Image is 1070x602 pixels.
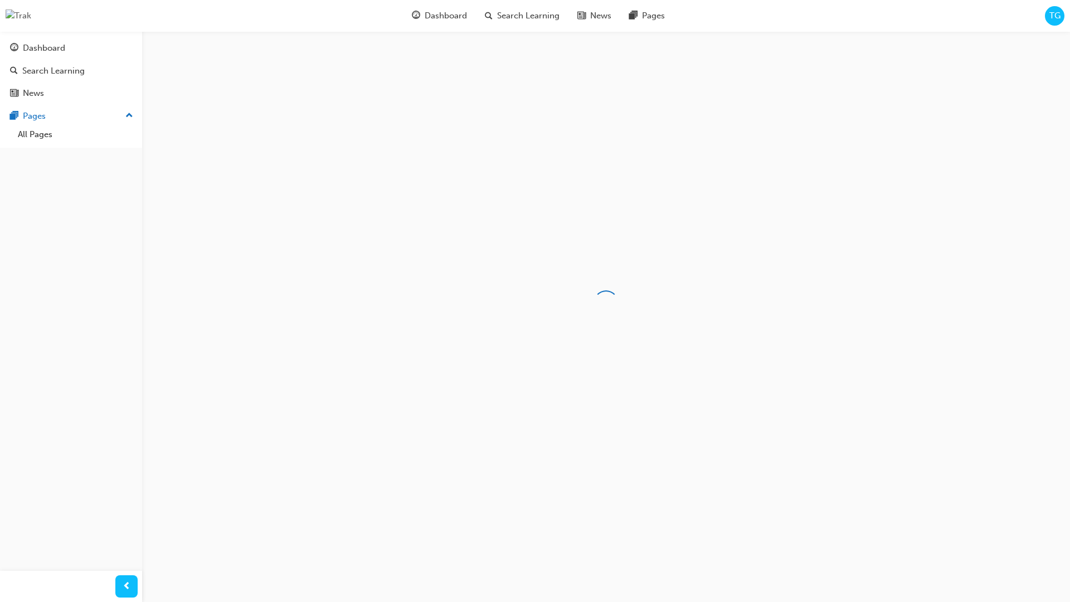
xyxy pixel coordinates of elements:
a: search-iconSearch Learning [476,4,568,27]
span: guage-icon [10,43,18,54]
span: News [590,9,611,22]
button: Pages [4,106,138,127]
span: news-icon [10,89,18,99]
a: Dashboard [4,38,138,59]
span: up-icon [125,109,133,123]
span: pages-icon [10,111,18,122]
div: News [23,87,44,100]
span: Dashboard [425,9,467,22]
span: search-icon [10,66,18,76]
div: Dashboard [23,42,65,55]
div: Search Learning [22,65,85,77]
button: TG [1045,6,1064,26]
div: Pages [23,110,46,123]
span: news-icon [577,9,586,23]
span: Search Learning [497,9,560,22]
a: All Pages [13,126,138,143]
a: Search Learning [4,61,138,81]
a: News [4,83,138,104]
a: news-iconNews [568,4,620,27]
button: DashboardSearch LearningNews [4,36,138,106]
span: guage-icon [412,9,420,23]
span: prev-icon [123,580,131,594]
span: pages-icon [629,9,638,23]
span: Pages [642,9,665,22]
img: Trak [6,9,31,22]
span: search-icon [485,9,493,23]
a: guage-iconDashboard [403,4,476,27]
span: TG [1049,9,1061,22]
a: pages-iconPages [620,4,674,27]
